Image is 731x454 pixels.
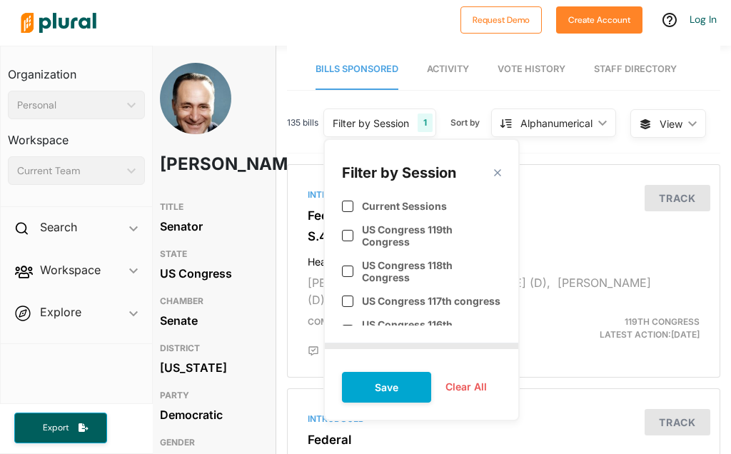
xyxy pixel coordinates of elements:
[308,276,651,307] span: [PERSON_NAME] (D),
[160,293,258,310] h3: CHAMBER
[14,413,107,443] button: Export
[460,6,542,34] button: Request Demo
[308,188,700,201] div: Introduced
[460,11,542,26] a: Request Demo
[160,246,258,263] h3: STATE
[8,54,145,85] h3: Organization
[33,422,79,434] span: Export
[160,310,258,331] div: Senate
[160,434,258,451] h3: GENDER
[17,98,121,113] div: Personal
[316,49,398,90] a: Bills Sponsored
[160,263,258,284] div: US Congress
[308,433,700,447] h3: Federal
[160,216,258,237] div: Senator
[308,276,425,290] span: [PERSON_NAME] (D),
[625,316,700,327] span: 119th Congress
[362,295,500,307] label: US Congress 117th congress
[645,185,710,211] button: Track
[308,345,319,357] div: Add Position Statement
[427,49,469,90] a: Activity
[160,143,219,186] h1: [PERSON_NAME]
[287,116,318,129] span: 135 bills
[308,413,700,425] div: Introduced
[8,119,145,151] h3: Workspace
[498,49,565,90] a: Vote History
[498,64,565,74] span: Vote History
[160,340,258,357] h3: DISTRICT
[418,113,433,132] div: 1
[160,63,231,150] img: Headshot of Chuck Schumer
[573,316,710,341] div: Latest Action: [DATE]
[660,116,682,131] span: View
[556,6,642,34] button: Create Account
[333,116,409,131] div: Filter by Session
[362,259,501,283] label: US Congress 118th Congress
[160,357,258,378] div: [US_STATE]
[431,376,501,398] button: Clear All
[40,219,77,235] h2: Search
[160,198,258,216] h3: TITLE
[362,223,501,248] label: US Congress 119th Congress
[433,276,550,290] span: [PERSON_NAME] (D),
[594,49,677,90] a: Staff Directory
[308,229,700,243] h3: S.46
[450,116,491,129] span: Sort by
[556,11,642,26] a: Create Account
[316,64,398,74] span: Bills Sponsored
[160,387,258,404] h3: PARTY
[362,318,501,343] label: US Congress 116th Congress
[520,116,593,131] div: Alphanumerical
[17,163,121,178] div: Current Team
[690,13,717,26] a: Log In
[362,200,447,212] label: Current Sessions
[160,404,258,425] div: Democratic
[308,249,700,268] h4: Health Care Affordability Act of 2025
[308,208,700,223] h3: Federal
[308,316,415,327] span: Committee on Finance
[645,409,710,435] button: Track
[342,163,456,183] div: Filter by Session
[427,64,469,74] span: Activity
[342,372,431,403] button: Save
